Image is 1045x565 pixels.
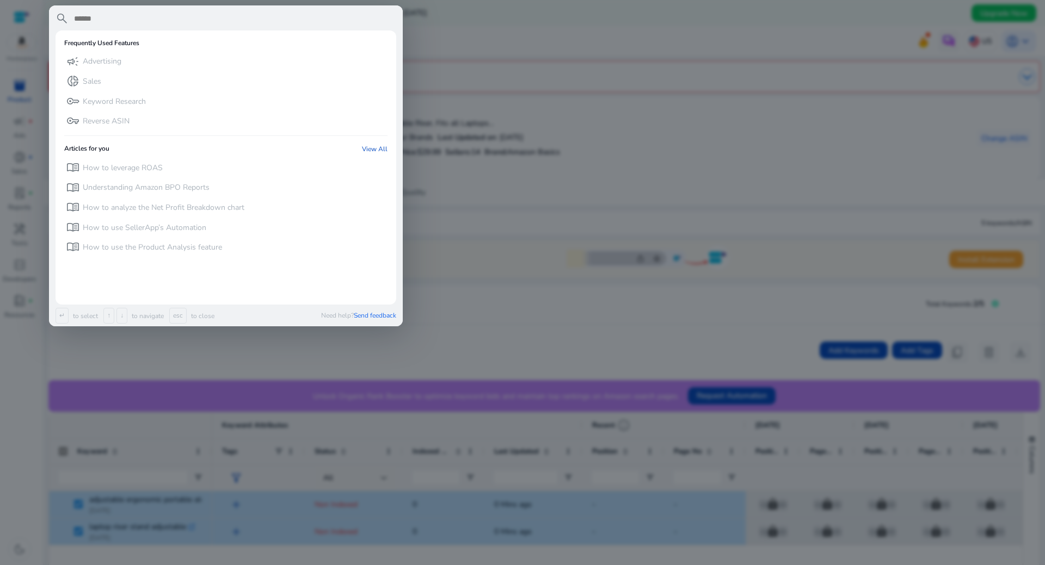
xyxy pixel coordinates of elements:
span: menu_book [66,161,79,174]
span: vpn_key [66,114,79,127]
span: ↵ [56,308,69,324]
span: ↓ [116,308,127,324]
span: menu_book [66,181,79,194]
span: menu_book [66,240,79,253]
span: menu_book [66,221,79,234]
p: Advertising [83,56,121,67]
a: View All [362,145,388,153]
span: menu_book [66,201,79,214]
span: key [66,95,79,108]
p: to close [189,312,214,320]
span: donut_small [66,74,79,88]
span: search [56,12,69,25]
p: How to use the Product Analysis feature [83,242,222,253]
p: Understanding Amazon BPO Reports [83,182,210,193]
span: ↑ [103,308,114,324]
p: Sales [83,76,101,87]
p: Keyword Research [83,96,146,107]
p: Reverse ASIN [83,116,130,127]
h6: Articles for you [64,145,109,153]
p: Need help? [321,311,396,320]
p: to select [71,312,98,320]
p: How to leverage ROAS [83,163,163,173]
span: campaign [66,55,79,68]
p: to navigate [130,312,164,320]
h6: Frequently Used Features [64,39,139,47]
span: esc [169,308,187,324]
p: How to use SellerApp’s Automation [83,222,206,233]
p: How to analyze the Net Profit Breakdown chart [83,202,244,213]
span: Send feedback [354,311,396,320]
